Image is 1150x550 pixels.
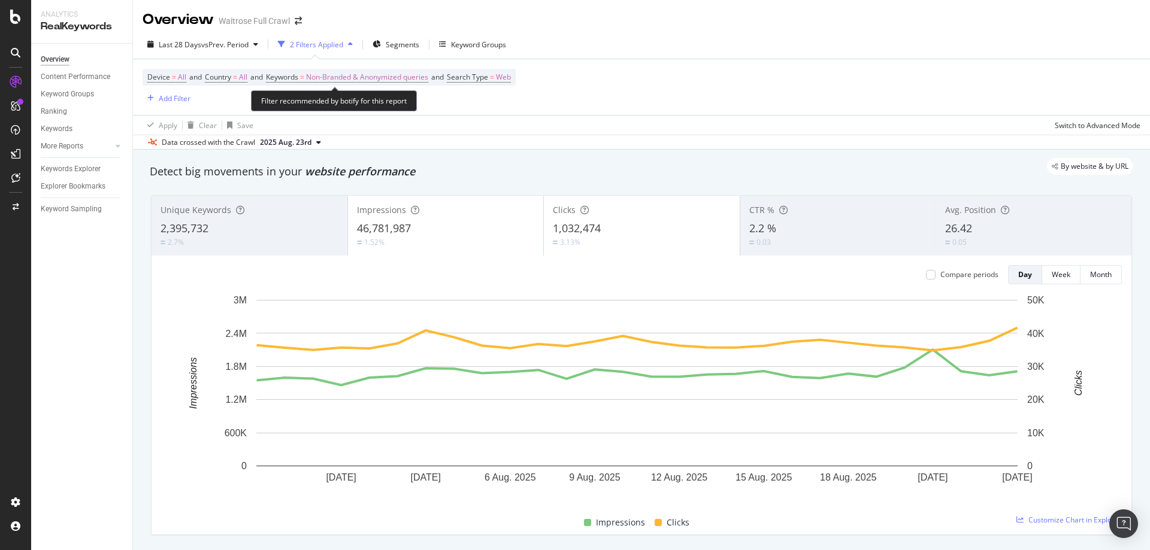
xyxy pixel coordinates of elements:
[143,10,214,30] div: Overview
[41,163,124,175] a: Keywords Explorer
[233,72,237,82] span: =
[560,237,580,247] div: 3.13%
[143,35,263,54] button: Last 28 DaysvsPrev. Period
[159,93,190,104] div: Add Filter
[41,105,67,118] div: Ranking
[1081,265,1122,284] button: Month
[357,204,406,215] span: Impressions
[41,123,72,135] div: Keywords
[41,123,124,135] a: Keywords
[41,140,112,153] a: More Reports
[295,17,302,25] div: arrow-right-arrow-left
[1027,428,1045,438] text: 10K
[41,88,124,101] a: Keyword Groups
[1028,515,1122,525] span: Customize Chart in Explorer
[161,204,231,215] span: Unique Keywords
[451,39,506,50] div: Keyword Groups
[1042,265,1081,284] button: Week
[189,72,202,82] span: and
[553,241,558,244] img: Equal
[41,53,69,66] div: Overview
[306,69,428,86] span: Non-Branded & Anonymized queries
[749,241,754,244] img: Equal
[41,163,101,175] div: Keywords Explorer
[918,472,948,482] text: [DATE]
[357,241,362,244] img: Equal
[41,180,105,193] div: Explorer Bookmarks
[219,15,290,27] div: Waitrose Full Crawl
[820,472,876,482] text: 18 Aug. 2025
[749,221,776,235] span: 2.2 %
[188,357,198,409] text: Impressions
[41,20,123,34] div: RealKeywords
[596,515,645,530] span: Impressions
[1027,394,1045,405] text: 20K
[1047,158,1133,175] div: legacy label
[290,39,343,50] div: 2 Filters Applied
[569,472,621,482] text: 9 Aug. 2025
[1027,328,1045,338] text: 40K
[1027,295,1045,305] text: 50K
[183,116,217,135] button: Clear
[1055,120,1140,130] div: Switch to Advanced Mode
[1052,269,1070,279] div: Week
[225,361,247,372] text: 1.8M
[251,90,417,111] div: Filter recommended by botify for this report
[41,88,94,101] div: Keyword Groups
[368,35,424,54] button: Segments
[168,237,184,247] div: 2.7%
[41,71,124,83] a: Content Performance
[434,35,511,54] button: Keyword Groups
[1027,361,1045,372] text: 30K
[266,72,298,82] span: Keywords
[300,72,304,82] span: =
[945,204,996,215] span: Avg. Position
[1050,116,1140,135] button: Switch to Advanced Mode
[386,39,419,50] span: Segments
[143,91,190,105] button: Add Filter
[553,204,576,215] span: Clicks
[1090,269,1112,279] div: Month
[161,221,208,235] span: 2,395,732
[41,203,124,215] a: Keyword Sampling
[1061,163,1128,170] span: By website & by URL
[147,72,170,82] span: Device
[1109,509,1138,538] div: Open Intercom Messenger
[1027,461,1033,471] text: 0
[485,472,536,482] text: 6 Aug. 2025
[222,116,253,135] button: Save
[1002,472,1032,482] text: [DATE]
[172,72,176,82] span: =
[1018,269,1032,279] div: Day
[162,137,255,148] div: Data crossed with the Crawl
[41,53,124,66] a: Overview
[225,328,247,338] text: 2.4M
[447,72,488,82] span: Search Type
[553,221,601,235] span: 1,032,474
[201,39,249,50] span: vs Prev. Period
[41,180,124,193] a: Explorer Bookmarks
[41,105,124,118] a: Ranking
[241,461,247,471] text: 0
[237,120,253,130] div: Save
[756,237,771,247] div: 0.03
[178,69,186,86] span: All
[255,135,326,150] button: 2025 Aug. 23rd
[159,120,177,130] div: Apply
[41,203,102,215] div: Keyword Sampling
[357,221,411,235] span: 46,781,987
[260,137,311,148] span: 2025 Aug. 23rd
[940,269,998,279] div: Compare periods
[736,472,792,482] text: 15 Aug. 2025
[234,295,247,305] text: 3M
[1008,265,1042,284] button: Day
[273,35,358,54] button: 2 Filters Applied
[431,72,444,82] span: and
[143,116,177,135] button: Apply
[199,120,217,130] div: Clear
[496,69,511,86] span: Web
[41,140,83,153] div: More Reports
[161,294,1113,502] svg: A chart.
[364,237,385,247] div: 1.52%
